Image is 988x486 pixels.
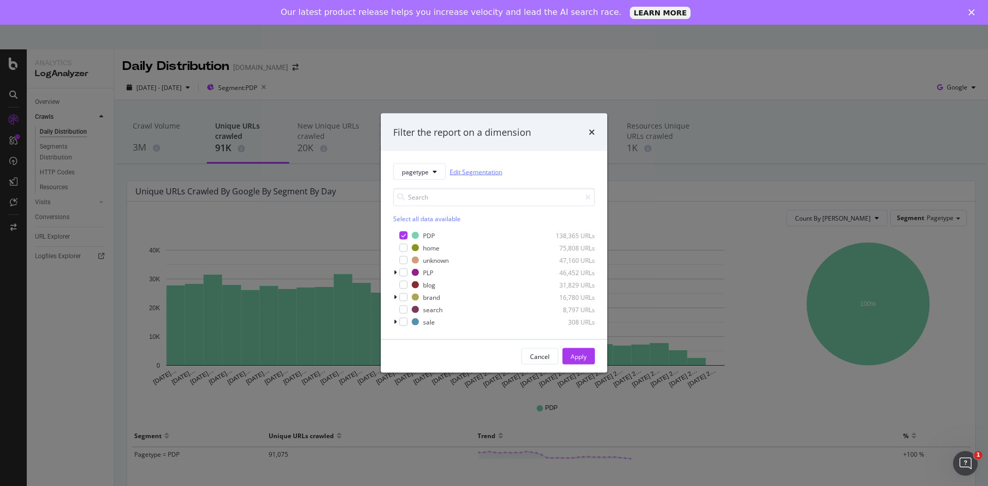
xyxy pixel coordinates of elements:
[423,256,449,264] div: unknown
[530,352,550,361] div: Cancel
[423,243,439,252] div: home
[544,268,595,277] div: 46,452 URLs
[393,214,595,223] div: Select all data available
[544,280,595,289] div: 31,829 URLs
[423,268,433,277] div: PLP
[450,166,502,177] a: Edit Segmentation
[544,243,595,252] div: 75,808 URLs
[544,317,595,326] div: 308 URLs
[402,167,429,176] span: pagetype
[393,125,531,139] div: Filter the report on a dimension
[544,231,595,240] div: 138,365 URLs
[630,7,691,19] a: LEARN MORE
[544,256,595,264] div: 47,160 URLs
[571,352,587,361] div: Apply
[544,305,595,314] div: 8,797 URLs
[521,348,558,365] button: Cancel
[393,164,446,180] button: pagetype
[544,293,595,301] div: 16,780 URLs
[589,125,595,139] div: times
[562,348,595,365] button: Apply
[423,293,440,301] div: brand
[968,9,979,15] div: Close
[423,280,435,289] div: blog
[393,188,595,206] input: Search
[381,113,607,373] div: modal
[423,231,435,240] div: PDP
[974,451,982,459] span: 1
[281,7,622,17] div: Our latest product release helps you increase velocity and lead the AI search race.
[423,305,443,314] div: search
[953,451,978,476] iframe: Intercom live chat
[423,317,435,326] div: sale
